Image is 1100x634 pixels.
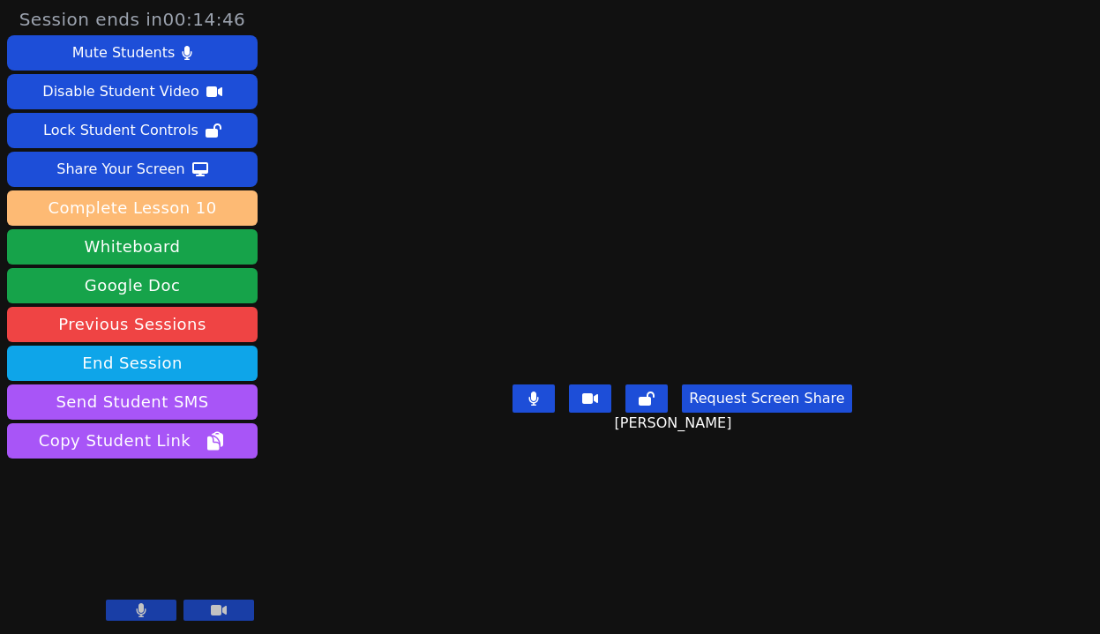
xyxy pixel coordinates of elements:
time: 00:14:46 [163,9,246,30]
button: Copy Student Link [7,423,258,459]
a: Google Doc [7,268,258,303]
button: Complete Lesson 10 [7,190,258,226]
a: Previous Sessions [7,307,258,342]
button: Lock Student Controls [7,113,258,148]
span: Copy Student Link [39,429,226,453]
button: Request Screen Share [682,384,851,413]
button: End Session [7,346,258,381]
div: Mute Students [72,39,175,67]
div: Share Your Screen [56,155,185,183]
button: Disable Student Video [7,74,258,109]
button: Share Your Screen [7,152,258,187]
span: [PERSON_NAME] [614,413,736,434]
button: Send Student SMS [7,384,258,420]
button: Whiteboard [7,229,258,265]
div: Lock Student Controls [43,116,198,145]
button: Mute Students [7,35,258,71]
div: Disable Student Video [42,78,198,106]
span: Session ends in [19,7,246,32]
